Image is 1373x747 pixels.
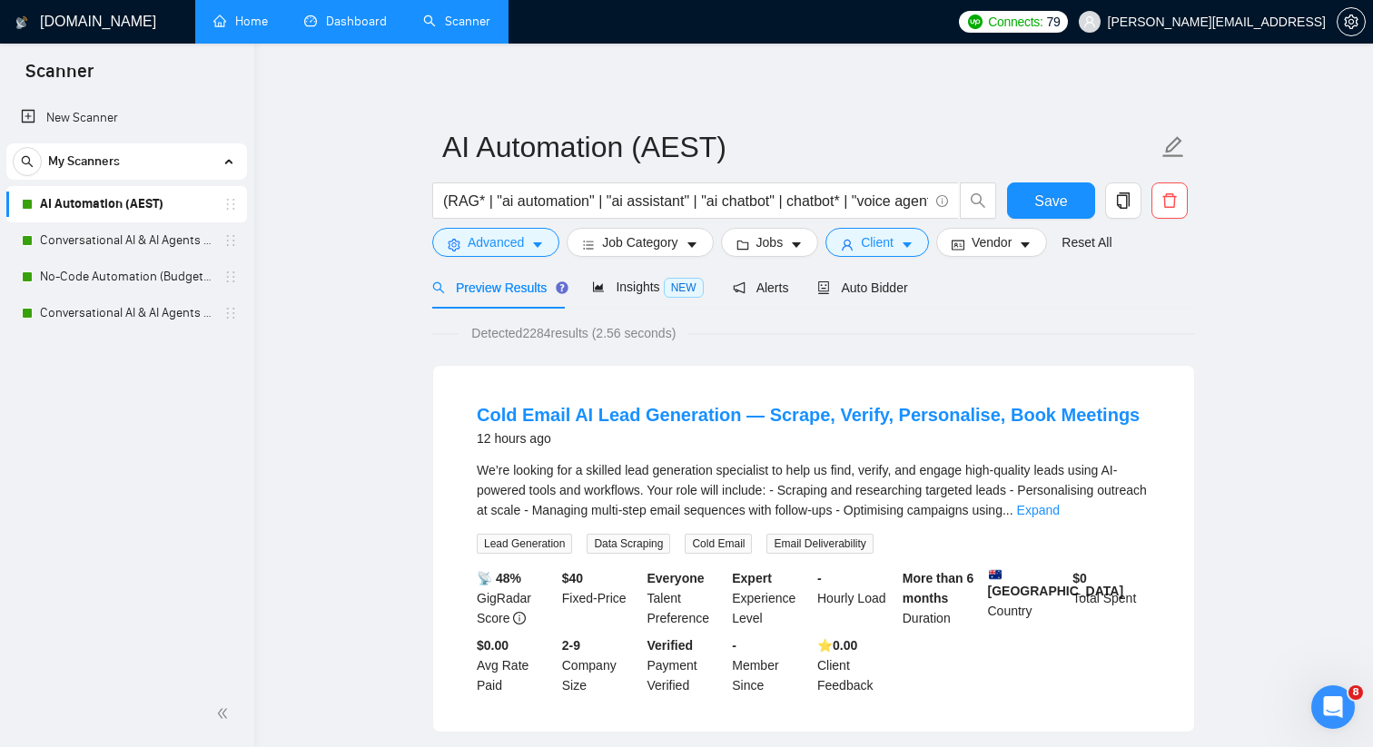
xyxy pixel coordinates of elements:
div: GigRadar Score [473,568,558,628]
a: Conversational AI & AI Agents (Client Filters) [40,222,212,259]
a: No-Code Automation (Budget Filters W4, Aug) [40,259,212,295]
div: Hourly Load [814,568,899,628]
span: Jobs [756,232,784,252]
a: dashboardDashboard [304,14,387,29]
button: Save [1007,182,1095,219]
div: Company Size [558,635,644,695]
span: caret-down [1019,238,1032,251]
div: Member Since [728,635,814,695]
span: copy [1106,192,1141,209]
span: 79 [1047,12,1061,32]
span: setting [1338,15,1365,29]
span: Lead Generation [477,534,572,554]
li: My Scanners [6,143,247,331]
a: Expand [1017,503,1060,517]
b: Everyone [647,571,705,585]
div: We’re looking for a skilled lead generation specialist to help us find, verify, and engage high-q... [477,460,1151,520]
b: $ 40 [562,571,583,585]
span: info-circle [513,612,526,624]
a: setting [1337,15,1366,29]
b: 📡 48% [477,571,521,585]
b: - [817,571,822,585]
span: caret-down [531,238,544,251]
button: search [13,147,42,176]
span: holder [223,270,238,284]
span: caret-down [686,238,698,251]
span: robot [817,281,830,294]
span: Alerts [733,280,789,295]
div: Duration [899,568,984,628]
span: notification [733,281,746,294]
button: userClientcaret-down [825,228,929,257]
button: copy [1105,182,1141,219]
b: $0.00 [477,638,509,653]
span: Scanner [11,58,108,96]
button: search [960,182,996,219]
span: Advanced [468,232,524,252]
span: Detected 2284 results (2.56 seconds) [459,323,688,343]
span: Job Category [602,232,677,252]
span: folder [736,238,749,251]
span: search [432,281,445,294]
a: New Scanner [21,100,232,136]
div: 12 hours ago [477,428,1140,449]
button: folderJobscaret-down [721,228,819,257]
b: ⭐️ 0.00 [817,638,857,653]
span: Insights [592,280,703,294]
div: Experience Level [728,568,814,628]
a: Cold Email AI Lead Generation — Scrape, Verify, Personalise, Book Meetings [477,405,1140,425]
b: $ 0 [1072,571,1087,585]
span: Connects: [988,12,1042,32]
span: delete [1152,192,1187,209]
li: New Scanner [6,100,247,136]
span: Vendor [972,232,1012,252]
div: Client Feedback [814,635,899,695]
img: upwork-logo.png [968,15,983,29]
a: AI Automation (AEST) [40,186,212,222]
span: caret-down [901,238,914,251]
img: logo [15,8,28,37]
div: Talent Preference [644,568,729,628]
button: barsJob Categorycaret-down [567,228,713,257]
a: Conversational AI & AI Agents (Budget Filters) [40,295,212,331]
span: info-circle [936,195,948,207]
span: double-left [216,704,234,722]
span: 8 [1348,685,1363,700]
button: delete [1151,182,1188,219]
span: Save [1034,190,1067,212]
div: Tooltip anchor [554,280,570,296]
a: Reset All [1062,232,1111,252]
a: homeHome [213,14,268,29]
span: bars [582,238,595,251]
span: Email Deliverability [766,534,873,554]
span: caret-down [790,238,803,251]
b: [GEOGRAPHIC_DATA] [988,568,1124,598]
b: Expert [732,571,772,585]
span: edit [1161,135,1185,159]
a: searchScanner [423,14,490,29]
span: Cold Email [685,534,752,554]
div: Payment Verified [644,635,729,695]
div: Fixed-Price [558,568,644,628]
b: - [732,638,736,653]
input: Search Freelance Jobs... [443,190,928,212]
span: search [961,192,995,209]
span: Data Scraping [587,534,670,554]
span: user [1083,15,1096,28]
span: idcard [952,238,964,251]
span: Preview Results [432,280,563,295]
button: settingAdvancedcaret-down [432,228,559,257]
span: ... [1003,503,1013,517]
iframe: Intercom live chat [1311,685,1355,729]
b: Verified [647,638,694,653]
b: More than 6 months [903,571,974,605]
button: idcardVendorcaret-down [936,228,1047,257]
span: My Scanners [48,143,120,180]
span: holder [223,233,238,248]
div: Avg Rate Paid [473,635,558,695]
div: Total Spent [1069,568,1154,628]
input: Scanner name... [442,124,1158,170]
span: holder [223,306,238,320]
span: area-chart [592,280,605,293]
span: holder [223,197,238,211]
